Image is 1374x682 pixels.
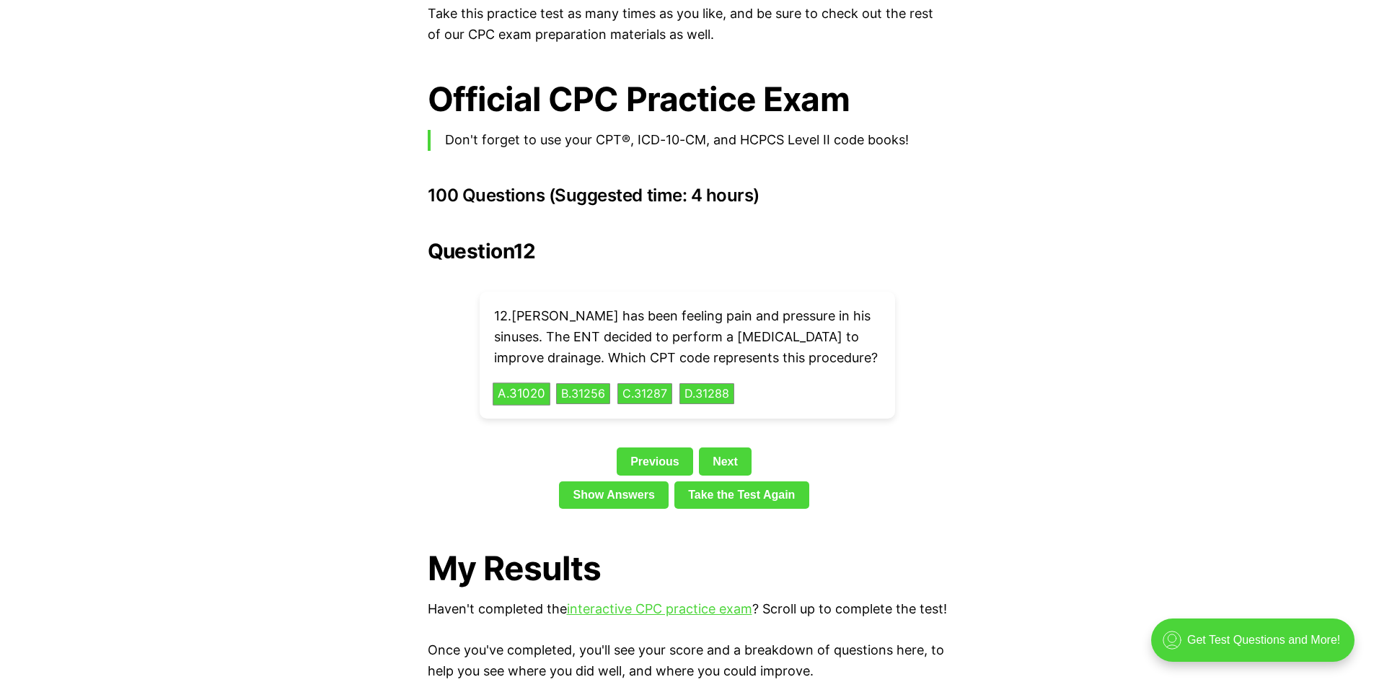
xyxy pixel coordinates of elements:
[428,130,947,151] blockquote: Don't forget to use your CPT®, ICD-10-CM, and HCPCS Level II code books!
[494,306,881,368] p: 12 . [PERSON_NAME] has been feeling pain and pressure in his sinuses. The ENT decided to perform ...
[428,549,947,587] h1: My Results
[674,481,809,509] a: Take the Test Again
[699,447,752,475] a: Next
[617,383,672,405] button: C.31287
[428,4,947,45] p: Take this practice test as many times as you like, and be sure to check out the rest of our CPC e...
[428,185,947,206] h3: 100 Questions (Suggested time: 4 hours)
[1139,611,1374,682] iframe: portal-trigger
[493,382,550,405] button: A.31020
[679,383,734,405] button: D.31288
[428,80,947,118] h1: Official CPC Practice Exam
[567,601,752,616] a: interactive CPC practice exam
[556,383,610,405] button: B.31256
[428,240,947,263] h2: Question 12
[617,447,693,475] a: Previous
[428,599,947,620] p: Haven't completed the ? Scroll up to complete the test!
[428,640,947,682] p: Once you've completed, you'll see your score and a breakdown of questions here, to help you see w...
[559,481,669,509] a: Show Answers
